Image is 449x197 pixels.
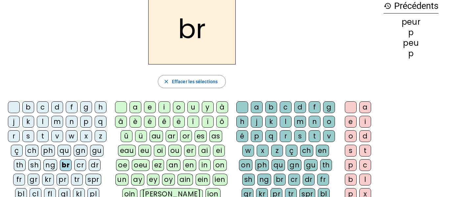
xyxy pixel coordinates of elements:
button: Effacer les sélections [158,75,226,88]
div: â [115,116,127,128]
div: en [316,145,329,157]
div: oy [162,174,175,185]
div: l [359,174,371,185]
div: ê [158,116,170,128]
div: ph [255,159,269,171]
div: br [274,174,286,185]
div: t [359,145,371,157]
div: f [66,101,78,113]
div: ï [202,116,214,128]
div: c [37,101,49,113]
div: ein [196,174,210,185]
div: o [345,130,357,142]
div: tr [71,174,83,185]
div: d [359,130,371,142]
div: j [251,116,263,128]
div: î [187,116,199,128]
div: th [320,159,332,171]
div: fr [13,174,25,185]
div: on [239,159,252,171]
div: dr [89,159,101,171]
div: g [80,101,92,113]
div: i [158,101,170,113]
div: b [22,101,34,113]
div: qu [272,159,285,171]
div: gr [28,174,39,185]
div: a [251,101,263,113]
div: ai [199,145,210,157]
div: o [323,116,335,128]
div: t [309,130,320,142]
div: w [66,130,78,142]
div: sh [28,159,41,171]
div: p [384,29,438,37]
div: u [187,101,199,113]
div: a [130,101,141,113]
div: er [184,145,196,157]
div: s [345,145,357,157]
div: n [66,116,78,128]
div: l [280,116,292,128]
div: x [80,130,92,142]
div: û [121,130,132,142]
div: t [37,130,49,142]
div: m [51,116,63,128]
div: eau [118,145,136,157]
div: l [37,116,49,128]
div: au [150,130,163,142]
div: en [183,159,196,171]
div: eu [138,145,151,157]
div: gn [288,159,301,171]
div: oi [154,145,166,157]
div: e [345,116,357,128]
div: p [345,159,357,171]
div: x [257,145,269,157]
div: n [309,116,320,128]
mat-icon: history [384,2,391,10]
div: on [213,159,227,171]
div: ç [11,145,23,157]
div: ien [213,174,227,185]
div: peu [384,39,438,47]
div: ay [131,174,144,185]
div: q [95,116,106,128]
div: ou [168,145,181,157]
div: as [209,130,222,142]
div: o [173,101,185,113]
div: i [359,116,371,128]
div: q [265,130,277,142]
div: g [323,101,335,113]
div: ch [300,145,313,157]
div: s [294,130,306,142]
div: p [251,130,263,142]
div: d [51,101,63,113]
div: cr [74,159,86,171]
div: f [309,101,320,113]
div: b [265,101,277,113]
div: h [236,116,248,128]
div: dr [303,174,315,185]
div: k [265,116,277,128]
div: ei [213,145,225,157]
div: or [180,130,192,142]
div: r [8,130,20,142]
div: ph [41,145,55,157]
span: Effacer les sélections [172,78,218,86]
div: k [22,116,34,128]
div: ô [216,116,228,128]
div: gn [74,145,87,157]
div: é [236,130,248,142]
mat-icon: close [163,79,169,85]
div: e [144,101,156,113]
div: pr [57,174,68,185]
div: v [323,130,335,142]
div: ü [135,130,147,142]
div: peur [384,18,438,26]
div: é [144,116,156,128]
div: kr [42,174,54,185]
div: oeu [132,159,150,171]
div: m [294,116,306,128]
div: y [202,101,214,113]
div: ain [177,174,193,185]
div: à [216,101,228,113]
